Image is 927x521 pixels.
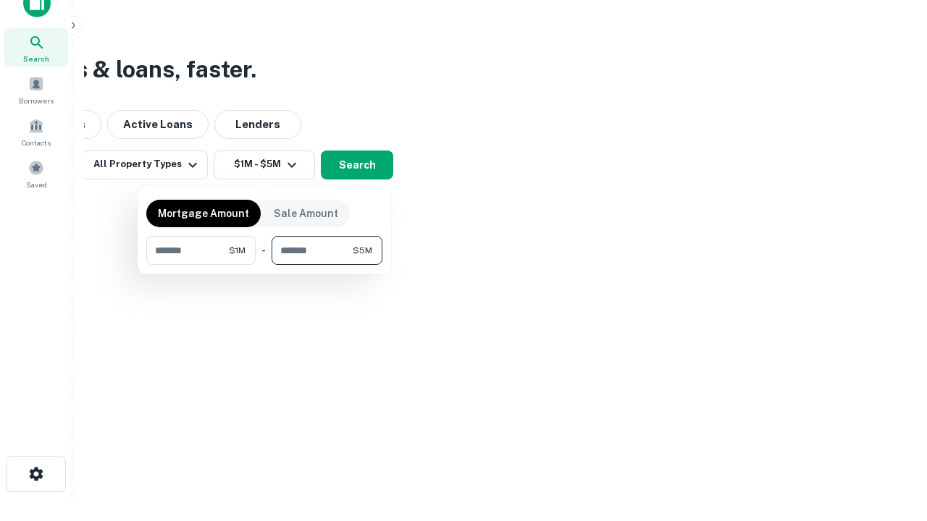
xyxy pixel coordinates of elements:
[274,206,338,221] p: Sale Amount
[855,405,927,475] iframe: Chat Widget
[353,244,372,257] span: $5M
[229,244,246,257] span: $1M
[261,236,266,265] div: -
[158,206,249,221] p: Mortgage Amount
